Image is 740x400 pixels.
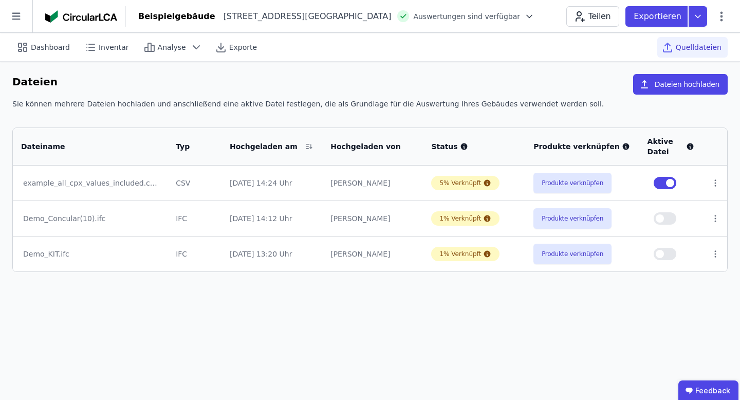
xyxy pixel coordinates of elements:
span: Quelldateien [676,42,721,52]
p: Exportieren [634,10,683,23]
div: Aktive Datei [647,136,694,157]
div: Demo_Concular(10).ifc [23,213,157,224]
div: Produkte verknüpfen [533,141,631,152]
div: Status [431,141,517,152]
div: Sie können mehrere Dateien hochladen und anschließend eine aktive Datei festlegen, die als Grundl... [12,99,728,117]
span: Inventar [99,42,129,52]
div: 1% Verknüpft [439,214,481,223]
div: [PERSON_NAME] [330,178,415,188]
button: Produkte verknüpfen [533,208,612,229]
div: [DATE] 14:12 Uhr [230,213,314,224]
div: Dateiname [21,141,146,152]
img: Concular [45,10,117,23]
span: Exporte [229,42,257,52]
div: 1% Verknüpft [439,250,481,258]
div: [STREET_ADDRESS][GEOGRAPHIC_DATA] [215,10,392,23]
div: Typ [176,141,201,152]
div: Hochgeladen am [230,141,302,152]
div: example_all_cpx_values_included.csv [23,178,157,188]
button: Dateien hochladen [633,74,728,95]
span: Analyse [158,42,186,52]
button: Produkte verknüpfen [533,173,612,193]
button: Produkte verknüpfen [533,244,612,264]
div: IFC [176,213,213,224]
div: 5% Verknüpft [439,179,481,187]
div: IFC [176,249,213,259]
div: [PERSON_NAME] [330,249,415,259]
div: Beispielgebäude [138,10,215,23]
div: [DATE] 13:20 Uhr [230,249,314,259]
button: Teilen [566,6,619,27]
div: Hochgeladen von [330,141,402,152]
h6: Dateien [12,74,58,90]
div: [DATE] 14:24 Uhr [230,178,314,188]
div: CSV [176,178,213,188]
span: Auswertungen sind verfügbar [413,11,520,22]
div: Demo_KIT.ifc [23,249,157,259]
span: Dashboard [31,42,70,52]
div: [PERSON_NAME] [330,213,415,224]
